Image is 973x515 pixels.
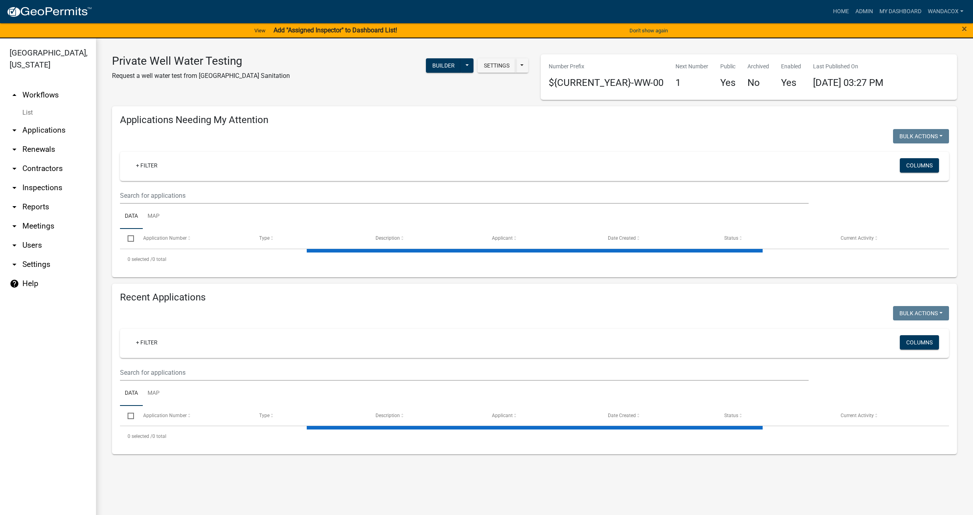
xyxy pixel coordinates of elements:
datatable-header-cell: Description [368,406,484,425]
h4: No [747,77,769,89]
span: Current Activity [841,413,874,418]
span: × [962,23,967,34]
p: Last Published On [813,62,883,71]
a: Data [120,204,143,229]
i: arrow_drop_down [10,125,19,135]
span: 0 selected / [128,257,152,262]
datatable-header-cell: Status [717,229,833,248]
a: Map [143,204,164,229]
input: Search for applications [120,187,809,204]
p: Request a well water test from [GEOGRAPHIC_DATA] Sanitation [112,71,290,81]
button: Columns [900,158,939,173]
a: Data [120,381,143,406]
span: Type [259,235,270,241]
span: Type [259,413,270,418]
a: Home [830,4,852,19]
div: 0 total [120,426,949,446]
datatable-header-cell: Status [717,406,833,425]
datatable-header-cell: Description [368,229,484,248]
a: View [251,24,269,37]
datatable-header-cell: Date Created [600,229,717,248]
i: arrow_drop_down [10,202,19,212]
datatable-header-cell: Applicant [484,406,600,425]
h3: Private Well Water Testing [112,54,290,68]
h4: Yes [781,77,801,89]
datatable-header-cell: Application Number [135,406,252,425]
a: + Filter [130,158,164,173]
h4: Yes [720,77,735,89]
p: Enabled [781,62,801,71]
i: arrow_drop_down [10,221,19,231]
i: arrow_drop_down [10,241,19,250]
strong: Add "Assigned Inspector" to Dashboard List! [274,26,397,34]
p: Next Number [675,62,708,71]
datatable-header-cell: Applicant [484,229,600,248]
p: Public [720,62,735,71]
a: + Filter [130,335,164,350]
span: Status [724,235,738,241]
span: 0 selected / [128,433,152,439]
button: Bulk Actions [893,129,949,143]
h4: Applications Needing My Attention [120,114,949,126]
span: Applicant [492,413,513,418]
datatable-header-cell: Current Activity [833,406,949,425]
h4: ${CURRENT_YEAR}-WW-00 [549,77,663,89]
span: Applicant [492,235,513,241]
span: Description [376,235,400,241]
button: Columns [900,335,939,350]
span: Application Number [143,413,187,418]
i: arrow_drop_up [10,90,19,100]
span: Current Activity [841,235,874,241]
i: arrow_drop_down [10,183,19,193]
i: arrow_drop_down [10,164,19,173]
h4: 1 [675,77,708,89]
button: Builder [426,58,461,73]
datatable-header-cell: Current Activity [833,229,949,248]
h4: Recent Applications [120,292,949,303]
span: [DATE] 03:27 PM [813,77,883,88]
i: arrow_drop_down [10,145,19,154]
a: WandaCox [925,4,967,19]
p: Archived [747,62,769,71]
datatable-header-cell: Date Created [600,406,717,425]
a: My Dashboard [876,4,925,19]
datatable-header-cell: Select [120,229,135,248]
datatable-header-cell: Select [120,406,135,425]
button: Settings [478,58,516,73]
div: 0 total [120,249,949,269]
button: Bulk Actions [893,306,949,320]
button: Don't show again [626,24,671,37]
datatable-header-cell: Application Number [135,229,252,248]
p: Number Prefix [549,62,663,71]
span: Date Created [608,413,636,418]
datatable-header-cell: Type [252,406,368,425]
span: Description [376,413,400,418]
span: Status [724,413,738,418]
a: Map [143,381,164,406]
datatable-header-cell: Type [252,229,368,248]
span: Date Created [608,235,636,241]
span: Application Number [143,235,187,241]
a: Admin [852,4,876,19]
input: Search for applications [120,364,809,381]
i: arrow_drop_down [10,260,19,269]
i: help [10,279,19,288]
button: Close [962,24,967,34]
